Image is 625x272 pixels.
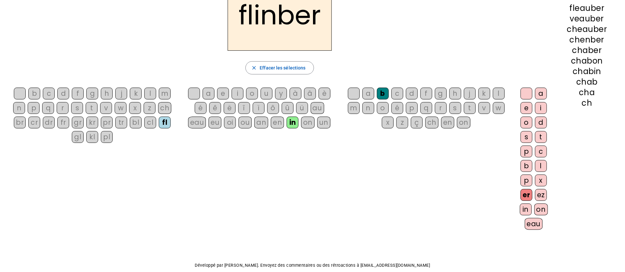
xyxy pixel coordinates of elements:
div: m [159,88,171,99]
div: è [319,88,330,99]
div: o [246,88,258,99]
div: in [520,204,532,215]
div: q [420,102,432,114]
div: c [535,146,547,157]
div: ü [296,102,308,114]
div: g [435,88,447,99]
div: oi [224,117,236,128]
div: ch [425,117,439,128]
div: g [86,88,98,99]
div: s [449,102,461,114]
div: en [441,117,454,128]
div: ch [158,102,171,114]
div: pr [101,117,113,128]
div: ô [267,102,279,114]
div: dr [43,117,55,128]
div: j [464,88,476,99]
div: c [391,88,403,99]
div: d [535,117,547,128]
div: in [287,117,298,128]
div: kl [86,131,98,143]
div: on [301,117,315,128]
div: p [521,175,532,186]
div: t [464,102,476,114]
div: n [362,102,374,114]
div: r [57,102,69,114]
div: en [271,117,284,128]
div: gl [72,131,84,143]
div: chaber [559,46,614,54]
div: chabin [559,68,614,75]
div: z [144,102,156,114]
div: cr [28,117,40,128]
div: x [129,102,141,114]
div: é [391,102,403,114]
div: ch [559,99,614,107]
div: v [100,102,112,114]
div: cl [144,117,156,128]
div: pl [101,131,113,143]
div: ou [239,117,252,128]
div: p [521,146,532,157]
div: r [435,102,447,114]
div: tr [115,117,127,128]
div: gr [72,117,84,128]
div: s [521,131,532,143]
div: h [449,88,461,99]
div: f [72,88,84,99]
div: k [130,88,142,99]
div: é [195,102,207,114]
div: a [362,88,374,99]
div: o [521,117,532,128]
div: b [28,88,40,99]
div: l [493,88,505,99]
div: veauber [559,15,614,23]
div: â [304,88,316,99]
button: Effacer les sélections [245,61,314,74]
div: i [232,88,243,99]
div: chab [559,78,614,86]
div: w [493,102,505,114]
div: c [43,88,55,99]
div: d [406,88,418,99]
div: y [275,88,287,99]
div: z [396,117,408,128]
div: eau [525,218,543,230]
div: eau [188,117,206,128]
div: fl [159,117,171,128]
div: n [13,102,25,114]
div: j [115,88,127,99]
div: chenber [559,36,614,44]
div: e [521,102,532,114]
div: p [406,102,418,114]
div: b [521,160,532,172]
div: p [28,102,40,114]
div: v [478,102,490,114]
div: er [521,189,532,201]
span: Effacer les sélections [260,64,305,72]
div: a [203,88,214,99]
div: kr [86,117,98,128]
div: k [478,88,490,99]
div: un [317,117,330,128]
div: ez [535,189,547,201]
div: î [238,102,250,114]
div: cheauber [559,25,614,33]
div: d [57,88,69,99]
div: q [42,102,54,114]
div: an [254,117,268,128]
div: on [534,204,548,215]
div: ë [224,102,236,114]
div: cha [559,89,614,96]
div: bl [130,117,142,128]
div: x [535,175,547,186]
div: f [420,88,432,99]
div: w [115,102,127,114]
div: fr [57,117,69,128]
div: l [144,88,156,99]
div: ç [411,117,423,128]
div: x [382,117,394,128]
div: eu [209,117,221,128]
div: t [86,102,98,114]
div: à [290,88,301,99]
